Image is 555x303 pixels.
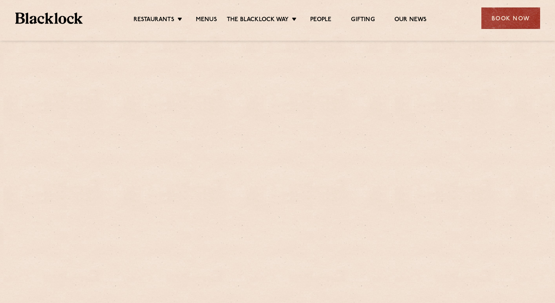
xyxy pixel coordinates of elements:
[134,16,174,25] a: Restaurants
[227,16,289,25] a: The Blacklock Way
[196,16,217,25] a: Menus
[310,16,331,25] a: People
[351,16,374,25] a: Gifting
[481,7,540,29] div: Book Now
[15,13,83,24] img: BL_Textured_Logo-footer-cropped.svg
[394,16,427,25] a: Our News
